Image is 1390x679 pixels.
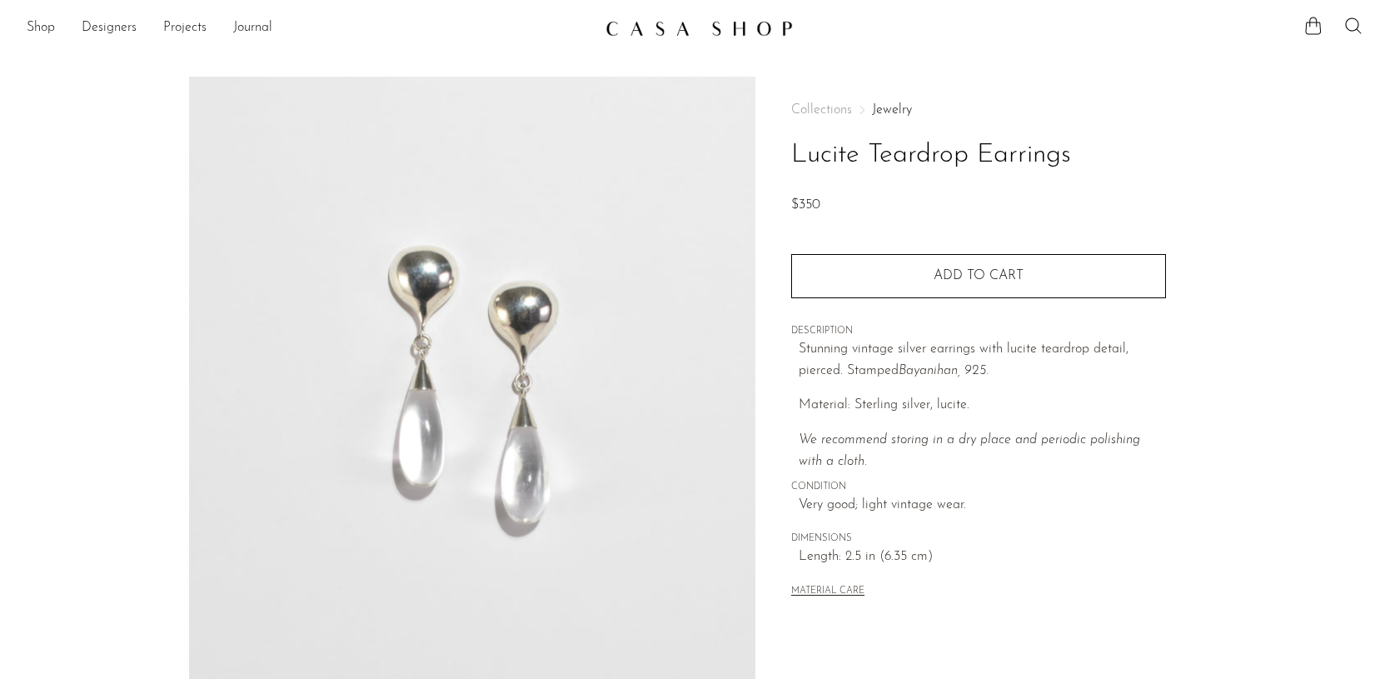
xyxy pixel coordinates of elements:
span: DIMENSIONS [791,532,1166,547]
a: Shop [27,17,55,39]
span: Very good; light vintage wear. [799,495,1166,517]
button: MATERIAL CARE [791,586,864,598]
button: Add to cart [791,254,1166,297]
i: We recommend storing in a dry place and periodic polishing with a cloth. [799,433,1140,468]
ul: NEW HEADER MENU [27,14,592,42]
p: Stunning vintage silver earrings with lucite teardrop detail, pierced. Stamped [799,339,1166,382]
p: Material: Sterling silver, lucite. [799,395,1166,417]
h1: Lucite Teardrop Earrings [791,134,1166,177]
span: Collections [791,103,852,117]
span: Length: 2.5 in (6.35 cm) [799,547,1166,568]
a: Designers [82,17,137,39]
nav: Desktop navigation [27,14,592,42]
a: Projects [163,17,207,39]
span: CONDITION [791,480,1166,495]
a: Journal [233,17,272,39]
span: Add to cart [934,269,1024,282]
span: $350 [791,198,820,212]
span: DESCRIPTION [791,324,1166,339]
a: Jewelry [872,103,912,117]
nav: Breadcrumbs [791,103,1166,117]
em: Bayanihan, 925. [899,364,989,377]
